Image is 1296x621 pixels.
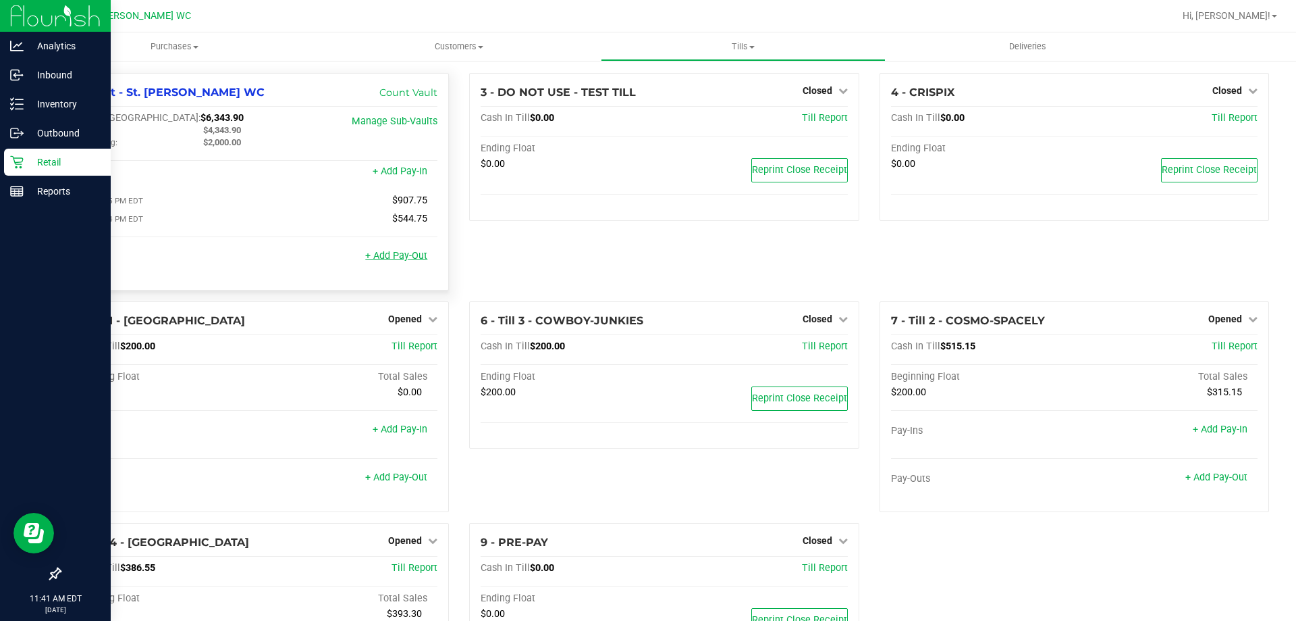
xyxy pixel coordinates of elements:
[481,341,530,352] span: Cash In Till
[481,562,530,574] span: Cash In Till
[10,126,24,140] inline-svg: Outbound
[751,158,848,182] button: Reprint Close Receipt
[530,112,554,124] span: $0.00
[24,67,105,83] p: Inbound
[752,393,847,404] span: Reprint Close Receipt
[10,184,24,198] inline-svg: Reports
[481,143,664,155] div: Ending Float
[388,314,422,324] span: Opened
[891,371,1075,383] div: Beginning Float
[71,593,254,605] div: Beginning Float
[1161,158,1258,182] button: Reprint Close Receipt
[32,41,317,53] span: Purchases
[530,341,565,352] span: $200.00
[71,473,254,485] div: Pay-Outs
[601,41,884,53] span: Tills
[891,143,1075,155] div: Ending Float
[10,155,24,169] inline-svg: Retail
[891,387,926,398] span: $200.00
[1212,341,1258,352] a: Till Report
[13,513,54,553] iframe: Resource center
[24,125,105,141] p: Outbound
[10,97,24,111] inline-svg: Inventory
[10,39,24,53] inline-svg: Analytics
[940,341,975,352] span: $515.15
[24,154,105,170] p: Retail
[886,32,1170,61] a: Deliveries
[200,112,244,124] span: $6,343.90
[32,32,317,61] a: Purchases
[388,535,422,546] span: Opened
[391,562,437,574] a: Till Report
[373,166,427,177] a: + Add Pay-In
[481,112,530,124] span: Cash In Till
[481,371,664,383] div: Ending Float
[391,341,437,352] a: Till Report
[1212,85,1242,96] span: Closed
[24,183,105,199] p: Reports
[1185,472,1247,483] a: + Add Pay-Out
[379,86,437,99] a: Count Vault
[71,167,254,179] div: Pay-Ins
[940,112,965,124] span: $0.00
[802,341,848,352] a: Till Report
[10,68,24,82] inline-svg: Inbound
[991,41,1064,53] span: Deliveries
[71,314,245,327] span: 5 - Till 1 - [GEOGRAPHIC_DATA]
[1162,164,1257,176] span: Reprint Close Receipt
[481,314,643,327] span: 6 - Till 3 - COWBOY-JUNKIES
[317,41,600,53] span: Customers
[71,251,254,264] div: Pay-Outs
[751,387,848,411] button: Reprint Close Receipt
[481,593,664,605] div: Ending Float
[373,424,427,435] a: + Add Pay-In
[71,425,254,437] div: Pay-Ins
[891,112,940,124] span: Cash In Till
[71,86,265,99] span: 1 - Vault - St. [PERSON_NAME] WC
[317,32,601,61] a: Customers
[1183,10,1270,21] span: Hi, [PERSON_NAME]!
[387,608,422,620] span: $393.30
[1208,314,1242,324] span: Opened
[24,96,105,112] p: Inventory
[1193,424,1247,435] a: + Add Pay-In
[803,535,832,546] span: Closed
[1212,112,1258,124] a: Till Report
[24,38,105,54] p: Analytics
[891,341,940,352] span: Cash In Till
[120,341,155,352] span: $200.00
[203,125,241,135] span: $4,343.90
[71,371,254,383] div: Beginning Float
[84,10,191,22] span: St. [PERSON_NAME] WC
[481,536,548,549] span: 9 - PRE-PAY
[254,371,438,383] div: Total Sales
[891,314,1045,327] span: 7 - Till 2 - COSMO-SPACELY
[1207,387,1242,398] span: $315.15
[803,85,832,96] span: Closed
[891,473,1075,485] div: Pay-Outs
[392,195,427,206] span: $907.75
[481,608,505,620] span: $0.00
[352,116,437,127] a: Manage Sub-Vaults
[120,562,155,574] span: $386.55
[601,32,885,61] a: Tills
[752,164,847,176] span: Reprint Close Receipt
[802,112,848,124] span: Till Report
[891,158,915,170] span: $0.00
[1074,371,1258,383] div: Total Sales
[203,137,241,147] span: $2,000.00
[365,250,427,262] a: + Add Pay-Out
[481,158,505,170] span: $0.00
[6,593,105,605] p: 11:41 AM EDT
[254,593,438,605] div: Total Sales
[802,562,848,574] a: Till Report
[392,213,427,224] span: $544.75
[71,112,200,124] span: Cash In [GEOGRAPHIC_DATA]:
[71,536,249,549] span: 8 - Till 4 - [GEOGRAPHIC_DATA]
